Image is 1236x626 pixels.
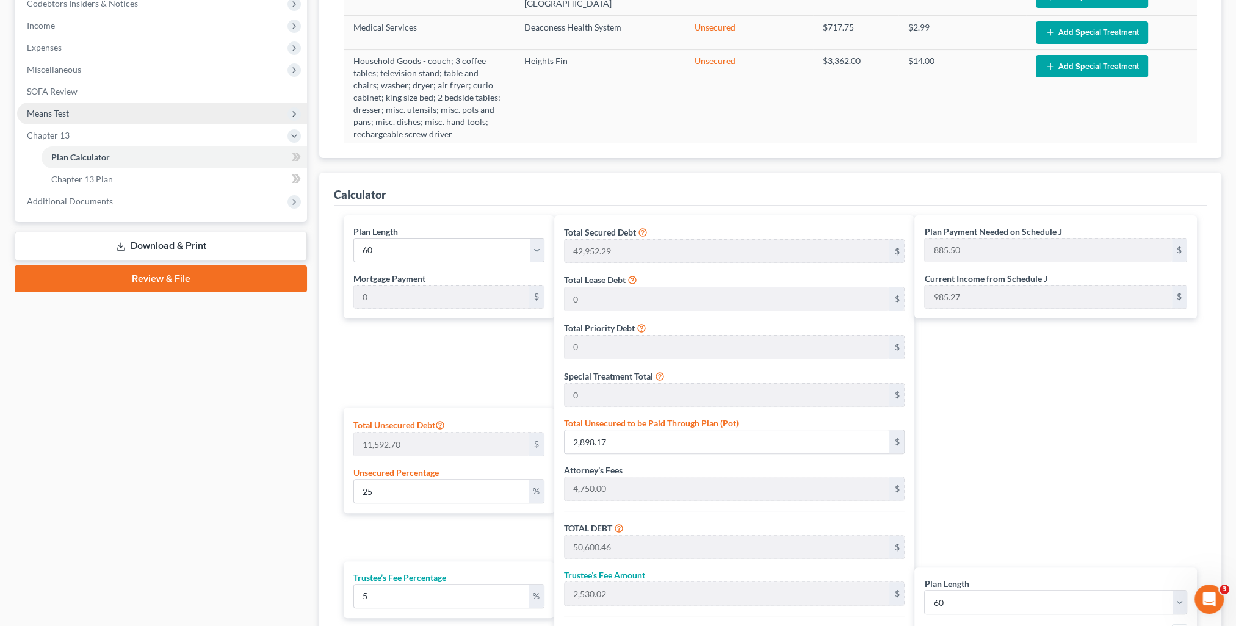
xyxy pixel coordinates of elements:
[15,265,307,292] a: Review & File
[924,577,969,590] label: Plan Length
[1036,21,1148,44] button: Add Special Treatment
[27,130,70,140] span: Chapter 13
[565,477,890,500] input: 0.00
[564,464,623,477] label: Attorney’s Fees
[565,430,890,453] input: 0.00
[925,239,1172,262] input: 0.00
[353,225,398,238] label: Plan Length
[565,582,890,605] input: 0.00
[564,322,635,334] label: Total Priority Debt
[1194,585,1224,614] iframe: Intercom live chat
[353,272,425,285] label: Mortgage Payment
[685,16,813,49] td: Unsecured
[515,16,685,49] td: Deaconess Health System
[565,336,890,359] input: 0.00
[889,240,904,263] div: $
[1172,239,1187,262] div: $
[27,20,55,31] span: Income
[564,569,645,581] label: Trustee’s Fee Amount
[813,16,898,49] td: $717.75
[51,152,110,162] span: Plan Calculator
[924,272,1047,285] label: Current Income from Schedule J
[334,187,386,202] div: Calculator
[15,232,307,261] a: Download & Print
[529,480,544,503] div: %
[889,336,904,359] div: $
[529,286,544,309] div: $
[354,433,529,456] input: 0.00
[565,240,890,263] input: 0.00
[344,49,515,146] td: Household Goods - couch; 3 coffee tables; television stand; table and chairs; washer; dryer; air ...
[353,571,446,584] label: Trustee’s Fee Percentage
[889,477,904,500] div: $
[565,536,890,559] input: 0.00
[27,196,113,206] span: Additional Documents
[344,16,515,49] td: Medical Services
[889,430,904,453] div: $
[1220,585,1229,594] span: 3
[354,480,528,503] input: 0.00
[564,522,612,534] label: TOTAL DEBT
[1036,55,1148,77] button: Add Special Treatment
[42,168,307,190] a: Chapter 13 Plan
[529,433,544,456] div: $
[565,384,890,407] input: 0.00
[515,49,685,146] td: Heights Fin
[925,286,1172,309] input: 0.00
[813,49,898,146] td: $3,362.00
[27,108,69,118] span: Means Test
[27,64,81,74] span: Miscellaneous
[564,417,739,430] label: Total Unsecured to be Paid Through Plan (Pot)
[889,384,904,407] div: $
[42,146,307,168] a: Plan Calculator
[889,582,904,605] div: $
[17,81,307,103] a: SOFA Review
[1172,286,1187,309] div: $
[529,585,544,608] div: %
[564,370,653,383] label: Special Treatment Total
[565,287,890,311] input: 0.00
[27,86,78,96] span: SOFA Review
[889,287,904,311] div: $
[898,16,1027,49] td: $2.99
[564,226,636,239] label: Total Secured Debt
[898,49,1027,146] td: $14.00
[354,286,529,309] input: 0.00
[354,585,528,608] input: 0.00
[685,49,813,146] td: Unsecured
[51,174,113,184] span: Chapter 13 Plan
[27,42,62,52] span: Expenses
[353,417,445,432] label: Total Unsecured Debt
[924,225,1061,238] label: Plan Payment Needed on Schedule J
[353,466,439,479] label: Unsecured Percentage
[889,536,904,559] div: $
[564,273,626,286] label: Total Lease Debt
